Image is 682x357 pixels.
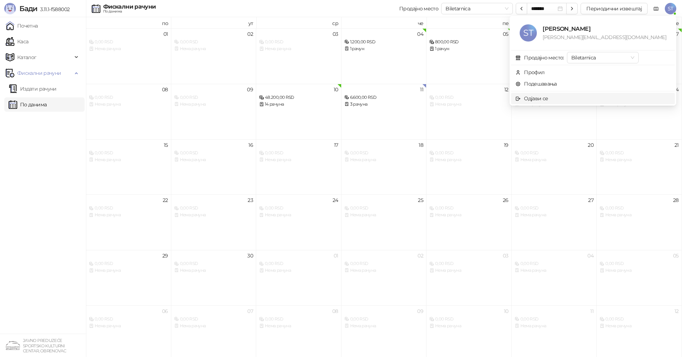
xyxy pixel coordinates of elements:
div: 800,00 RSD [429,39,509,45]
div: 0,00 RSD [515,260,594,267]
small: JAVNO PREDUZEĆE SPORTSKO KULTURNI CENTAR, OBRENOVAC [23,338,66,353]
div: 6.600,00 RSD [344,94,424,101]
td: 2025-09-19 [426,139,512,195]
div: 01 [334,253,338,258]
a: Каса [6,34,28,49]
div: 0,00 RSD [259,316,338,323]
span: Biletarnica [571,52,634,63]
span: Каталог [17,50,37,64]
div: 0,00 RSD [600,205,679,212]
td: 2025-09-11 [342,84,427,139]
div: 03 [503,253,509,258]
a: Почетна [6,19,38,33]
td: 2025-09-12 [426,84,512,139]
div: 3 рачуна [344,101,424,108]
div: Нема рачуна [174,156,253,163]
a: Подешавања [515,81,557,87]
div: 05 [503,32,509,37]
td: 2025-09-05 [426,28,512,84]
div: 0,00 RSD [89,39,168,45]
span: ST [665,3,676,14]
div: 03 [333,32,338,37]
div: 09 [417,309,423,314]
td: 2025-09-25 [342,194,427,250]
td: 2025-09-26 [426,194,512,250]
div: Нема рачуна [174,101,253,108]
div: Нема рачуна [89,212,168,218]
span: 3.11.1-f588002 [37,6,70,13]
div: 0,00 RSD [89,205,168,212]
th: ут [171,17,257,28]
div: 08 [162,87,168,92]
td: 2025-09-27 [512,194,597,250]
div: [PERSON_NAME] [543,24,666,33]
div: Фискални рачуни [103,4,156,10]
td: 2025-10-03 [426,250,512,305]
div: 0,00 RSD [174,150,253,156]
th: по [86,17,171,28]
div: 28 [673,198,679,203]
div: Нема рачуна [600,212,679,218]
div: Нема рачуна [89,101,168,108]
td: 2025-09-23 [171,194,257,250]
div: Нема рачуна [174,323,253,329]
td: 2025-09-04 [342,28,427,84]
div: 12 [674,309,679,314]
div: 0,00 RSD [515,316,594,323]
div: 21 [674,143,679,148]
div: Продајно место: [524,54,564,62]
td: 2025-09-09 [171,84,257,139]
div: 22 [163,198,168,203]
div: 02 [247,32,253,37]
div: 0,00 RSD [174,205,253,212]
div: 15 [164,143,168,148]
div: 11 [420,87,423,92]
td: 2025-09-24 [256,194,342,250]
div: Нема рачуна [515,323,594,329]
div: Нема рачуна [344,212,424,218]
div: 24 [333,198,338,203]
div: 12 [504,87,509,92]
div: 17 [334,143,338,148]
span: Бади [19,4,37,13]
div: 20 [588,143,593,148]
div: 14 [674,87,679,92]
div: 18 [419,143,423,148]
div: 19 [504,143,509,148]
div: 0,00 RSD [174,39,253,45]
div: Нема рачуна [89,156,168,163]
td: 2025-09-30 [171,250,257,305]
div: 0,00 RSD [429,94,509,101]
div: 0,00 RSD [600,260,679,267]
td: 2025-10-02 [342,250,427,305]
div: Профил [524,68,544,76]
div: 0,00 RSD [344,260,424,267]
img: 64x64-companyLogo-4a28e1f8-f217-46d7-badd-69a834a81aaf.png [6,338,20,353]
td: 2025-10-01 [256,250,342,305]
div: 1 рачун [429,45,509,52]
div: 10 [334,87,338,92]
td: 2025-09-20 [512,139,597,195]
td: 2025-09-29 [86,250,171,305]
div: Нема рачуна [89,45,168,52]
div: 11 [590,309,593,314]
div: 0,00 RSD [259,260,338,267]
div: 06 [162,309,168,314]
th: пе [426,17,512,28]
button: Периодични извештај [581,3,648,14]
div: 04 [587,253,593,258]
div: 07 [673,32,679,37]
img: Logo [4,3,16,14]
div: Продајно место [399,6,438,11]
span: Biletarnica [445,3,509,14]
div: Нема рачуна [429,212,509,218]
div: 27 [588,198,593,203]
div: 0,00 RSD [174,316,253,323]
div: 05 [673,253,679,258]
div: 0,00 RSD [174,260,253,267]
div: 0,00 RSD [344,316,424,323]
div: Нема рачуна [344,156,424,163]
div: 48.200,00 RSD [259,94,338,101]
td: 2025-09-01 [86,28,171,84]
td: 2025-09-10 [256,84,342,139]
